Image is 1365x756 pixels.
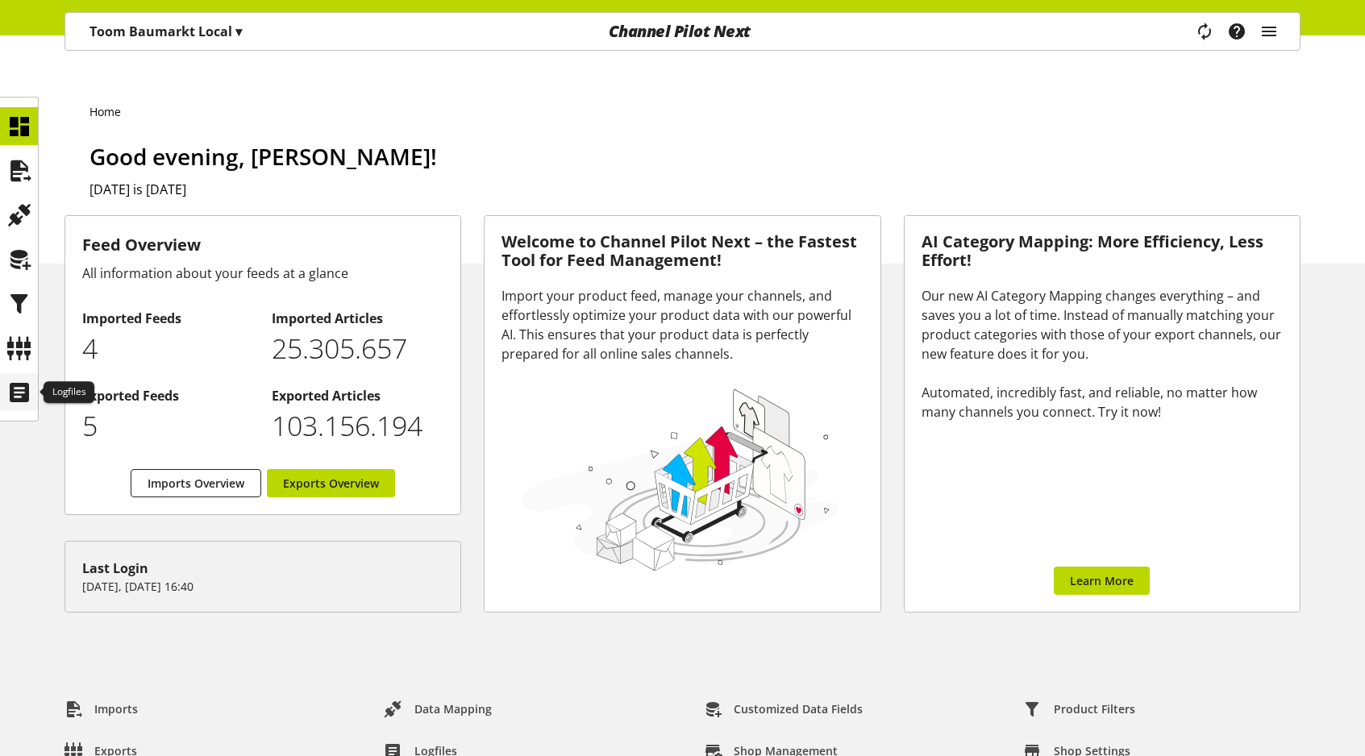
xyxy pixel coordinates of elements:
[372,695,505,724] a: Data Mapping
[82,405,255,447] p: 5
[82,328,255,369] p: 4
[922,233,1283,269] h3: AI Category Mapping: More Efficiency, Less Effort!
[65,12,1300,51] nav: main navigation
[131,469,261,497] a: Imports Overview
[94,700,138,717] span: Imports
[89,22,242,41] p: Toom Baumarkt Local
[1054,567,1150,595] a: Learn More
[44,381,94,404] div: Logfiles
[82,233,443,257] h3: Feed Overview
[272,405,444,447] p: 103156194
[89,180,1300,199] h2: [DATE] is [DATE]
[414,700,492,717] span: Data Mapping
[89,141,437,172] span: Good evening, [PERSON_NAME]!
[1054,700,1135,717] span: Product Filters
[1070,572,1134,589] span: Learn More
[272,309,444,328] h2: Imported Articles
[518,384,843,575] img: 78e1b9dcff1e8392d83655fcfc870417.svg
[272,386,444,405] h2: Exported Articles
[82,559,443,578] div: Last Login
[691,695,876,724] a: Customized Data Fields
[734,700,863,717] span: Customized Data Fields
[1011,695,1148,724] a: Product Filters
[922,286,1283,422] div: Our new AI Category Mapping changes everything – and saves you a lot of time. Instead of manually...
[272,328,444,369] p: 25305657
[235,23,242,40] span: ▾
[267,469,395,497] a: Exports Overview
[501,233,863,269] h3: Welcome to Channel Pilot Next – the Fastest Tool for Feed Management!
[148,475,244,492] span: Imports Overview
[82,264,443,283] div: All information about your feeds at a glance
[82,386,255,405] h2: Exported Feeds
[501,286,863,363] div: Import your product feed, manage your channels, and effortlessly optimize your product data with ...
[52,695,151,724] a: Imports
[283,475,379,492] span: Exports Overview
[82,578,443,595] p: [DATE], [DATE] 16:40
[82,309,255,328] h2: Imported Feeds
